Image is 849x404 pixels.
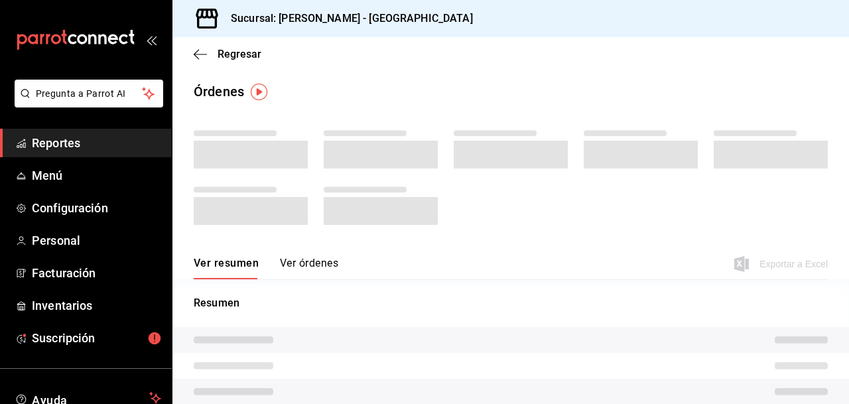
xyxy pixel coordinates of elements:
[194,295,828,311] p: Resumen
[32,134,161,152] span: Reportes
[32,264,161,282] span: Facturación
[251,84,267,100] img: Tooltip marker
[32,232,161,249] span: Personal
[194,257,338,279] div: navigation tabs
[32,329,161,347] span: Suscripción
[220,11,473,27] h3: Sucursal: [PERSON_NAME] - [GEOGRAPHIC_DATA]
[32,297,161,314] span: Inventarios
[280,257,338,279] button: Ver órdenes
[194,257,259,279] button: Ver resumen
[15,80,163,107] button: Pregunta a Parrot AI
[9,96,163,110] a: Pregunta a Parrot AI
[36,87,143,101] span: Pregunta a Parrot AI
[146,34,157,45] button: open_drawer_menu
[32,167,161,184] span: Menú
[218,48,261,60] span: Regresar
[194,48,261,60] button: Regresar
[194,82,244,101] div: Órdenes
[32,199,161,217] span: Configuración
